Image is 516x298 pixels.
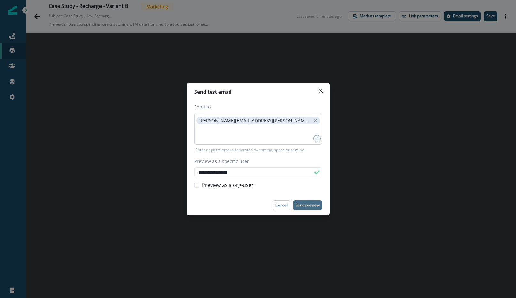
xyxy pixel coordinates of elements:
p: Cancel [275,203,288,207]
label: Send to [194,103,318,110]
button: close [312,117,318,124]
p: Send test email [194,88,231,96]
button: Close [316,86,326,96]
span: Preview as a org-user [202,181,254,189]
label: Preview as a specific user [194,158,318,165]
button: Send preview [293,200,322,210]
div: 1 [313,135,321,142]
p: Enter or paste emails separated by comma, space or newline [194,147,305,153]
p: [PERSON_NAME][EMAIL_ADDRESS][PERSON_NAME][DOMAIN_NAME] [199,118,311,123]
p: Send preview [296,203,320,207]
button: Cancel [273,200,290,210]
